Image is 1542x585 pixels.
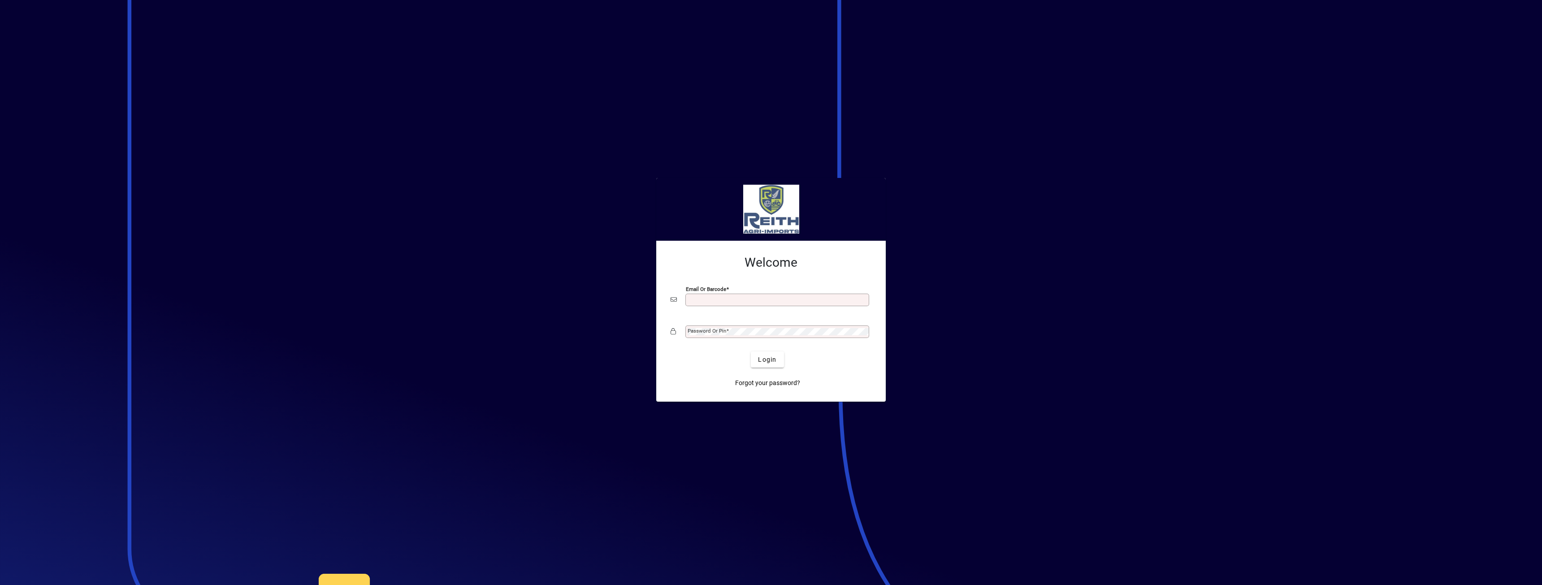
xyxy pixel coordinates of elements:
[735,378,800,388] span: Forgot your password?
[686,286,726,292] mat-label: Email or Barcode
[751,351,784,368] button: Login
[758,355,776,364] span: Login
[688,328,726,334] mat-label: Password or Pin
[671,255,871,270] h2: Welcome
[732,375,804,391] a: Forgot your password?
